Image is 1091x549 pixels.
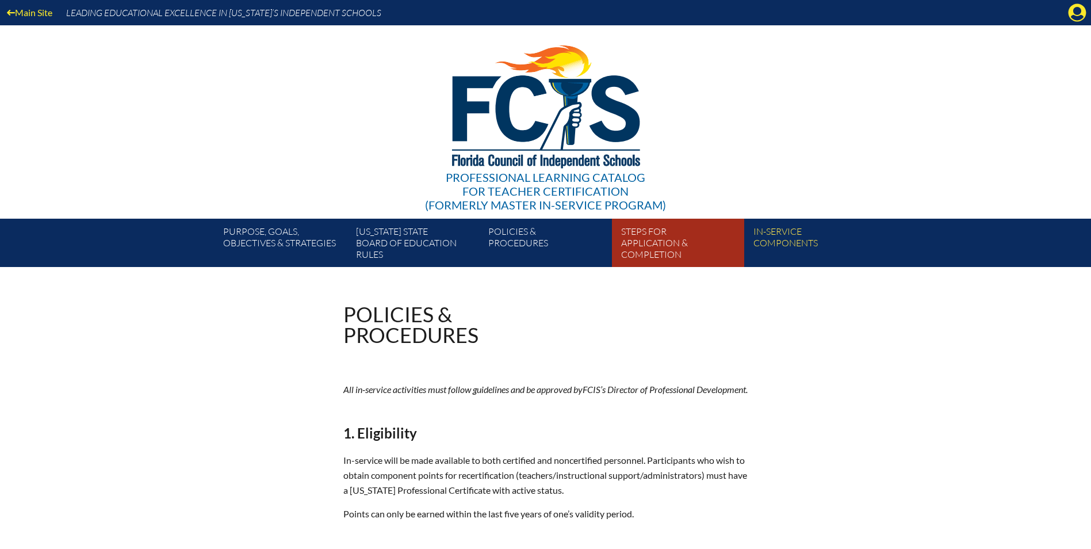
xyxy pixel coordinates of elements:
[343,506,748,521] p: Points can only be earned within the last five years of one’s validity period.
[425,170,666,212] div: Professional Learning Catalog (formerly Master In-service Program)
[343,425,748,441] h2: 1. Eligibility
[617,223,749,267] a: Steps forapplication & completion
[219,223,351,267] a: Purpose, goals,objectives & strategies
[462,184,629,198] span: for Teacher Certification
[343,304,478,345] h1: Policies & Procedures
[343,382,748,397] p: All in-service activities must follow guidelines and be approved by ’s Director of Professional D...
[749,223,881,267] a: In-servicecomponents
[351,223,484,267] a: [US_STATE] StateBoard of Education rules
[583,384,600,395] span: FCIS
[420,23,671,214] a: Professional Learning Catalog for Teacher Certification(formerly Master In-service Program)
[343,453,748,498] p: In-service will be made available to both certified and noncertified personnel. Participants who ...
[427,25,664,182] img: FCISlogo221.eps
[2,5,57,20] a: Main Site
[1068,3,1086,22] svg: Manage account
[484,223,616,267] a: Policies &Procedures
